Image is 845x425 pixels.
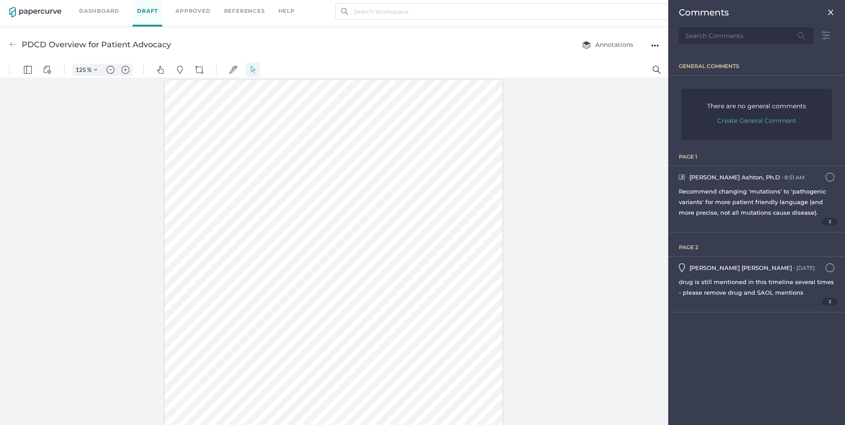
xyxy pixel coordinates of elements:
button: Select [246,1,260,15]
img: close.2bdd4758.png [827,9,834,16]
span: There are no general comments [707,102,806,110]
button: Search [650,1,664,15]
input: Set zoom [73,4,87,12]
img: default-plus.svg [122,4,129,12]
img: icn-comment-not-resolved.7e303350.svg [826,173,834,182]
img: default-magnifying-glass.svg [653,4,661,12]
img: icn-comment-not-resolved.7e303350.svg [826,263,834,272]
button: Zoom out [103,2,118,14]
span: drug is still mentioned in this timeline several times - please remove drug and SAOL mentions [679,278,834,296]
span: % [87,4,91,11]
span: [PERSON_NAME] Ashton, Ph.D [689,174,780,181]
button: Signatures [226,1,240,15]
button: Zoom Controls [88,2,103,14]
img: sort-filter-icon.84b2c6ed.svg [818,27,834,44]
div: [DATE] [796,265,815,271]
img: default-leftsidepanel.svg [24,4,32,12]
a: Dashboard [79,6,119,16]
img: default-sign.svg [229,4,237,12]
span: Recommend changing 'mutations' to 'pathogenic variants' for more patient friendly language (and m... [679,188,826,216]
button: Pins [173,1,187,15]
div: page 1 [679,153,845,160]
div: 8:51 AM [784,174,804,181]
span: [PERSON_NAME] [PERSON_NAME] [689,264,792,271]
img: default-viewcontrols.svg [43,4,51,12]
img: papercurve-logo-colour.7244d18c.svg [9,7,61,18]
div: ● [782,176,783,178]
span: 2 [822,218,838,225]
img: default-minus.svg [107,4,114,12]
img: chevron.svg [94,6,97,10]
button: View Controls [40,1,54,15]
div: ● [794,267,795,269]
button: Annotations [573,36,642,53]
img: pindrop-comments.0907555c.svg [679,263,685,272]
img: annotation-layers.cc6d0e6b.svg [582,41,591,49]
img: search.bf03fe8b.svg [341,8,348,15]
button: Create General Comment [708,110,805,127]
img: default-pin.svg [176,4,184,12]
img: highlight-comments.5903fe12.svg [679,174,685,181]
button: Pan [153,1,167,15]
span: 2 [822,298,838,305]
img: default-select.svg [249,4,257,12]
a: References [224,6,265,16]
input: Search Workspace [335,3,670,20]
div: PDCD Overview for Patient Advocacy [22,36,171,53]
div: page 2 [679,244,845,250]
div: Comments [679,7,729,18]
input: Search Comments [679,27,814,44]
button: Shapes [192,1,206,15]
a: Approved [175,6,210,16]
div: general comments [679,63,845,69]
div: ●●● [651,39,659,52]
span: Create General Comment [717,114,796,127]
img: default-pan.svg [156,4,164,12]
button: Zoom in [118,2,133,14]
button: Panel [21,1,35,15]
img: back-arrow-grey.72011ae3.svg [9,41,17,49]
div: help [278,6,295,16]
img: shapes-icon.svg [195,4,203,12]
span: Annotations [582,41,633,49]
